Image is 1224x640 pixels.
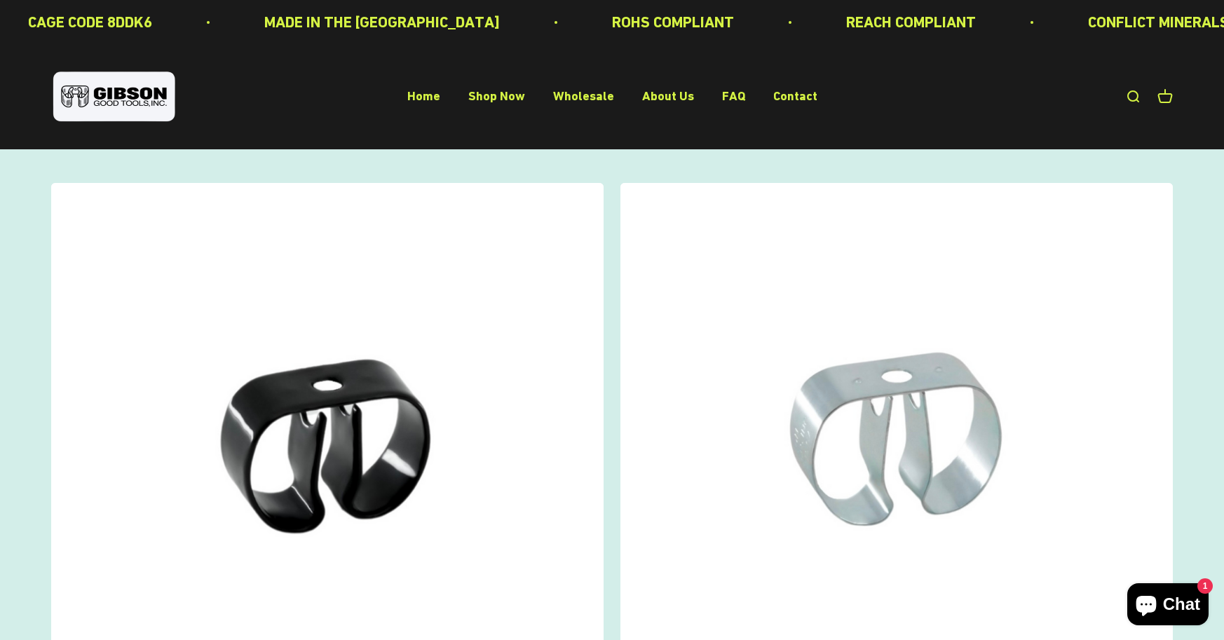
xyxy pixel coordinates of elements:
a: Wholesale [553,89,614,104]
a: Contact [773,89,817,104]
inbox-online-store-chat: Shopify online store chat [1123,583,1213,629]
p: CAGE CODE 8DDK6 [28,10,152,34]
a: FAQ [722,89,745,104]
p: MADE IN THE [GEOGRAPHIC_DATA] [264,10,500,34]
p: ROHS COMPLIANT [612,10,734,34]
p: REACH COMPLIANT [846,10,976,34]
a: About Us [642,89,694,104]
a: Shop Now [468,89,525,104]
a: Home [407,89,440,104]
